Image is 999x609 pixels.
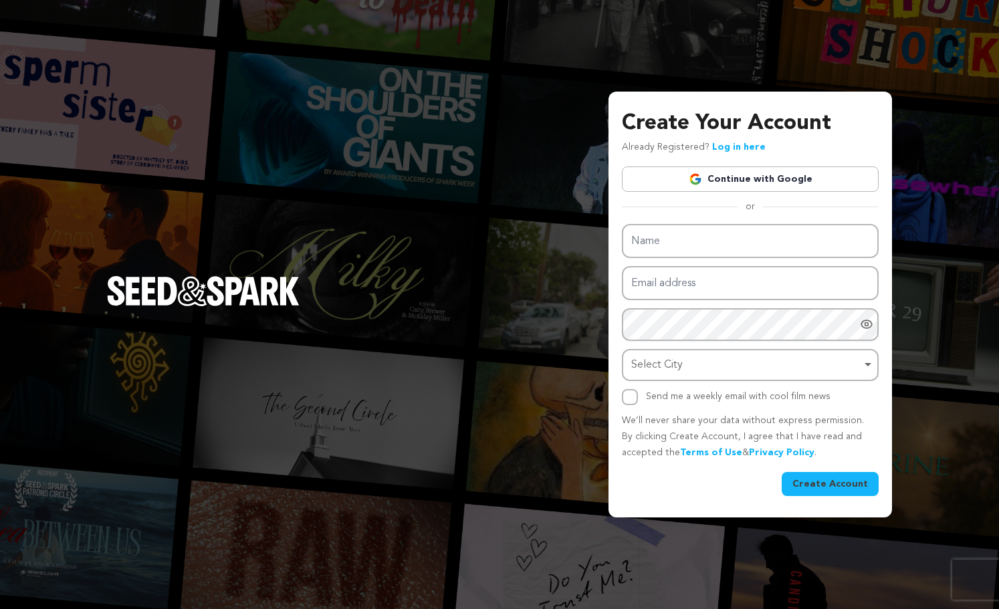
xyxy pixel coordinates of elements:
[646,392,830,401] label: Send me a weekly email with cool film news
[680,448,742,457] a: Terms of Use
[712,142,766,152] a: Log in here
[622,166,879,192] a: Continue with Google
[107,276,300,306] img: Seed&Spark Logo
[631,356,861,375] div: Select City
[107,276,300,332] a: Seed&Spark Homepage
[782,472,879,496] button: Create Account
[860,318,873,331] a: Show password as plain text. Warning: this will display your password on the screen.
[749,448,814,457] a: Privacy Policy
[622,266,879,300] input: Email address
[689,172,702,186] img: Google logo
[622,108,879,140] h3: Create Your Account
[622,413,879,461] p: We’ll never share your data without express permission. By clicking Create Account, I agree that ...
[738,200,763,213] span: or
[622,224,879,258] input: Name
[622,140,766,156] p: Already Registered?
